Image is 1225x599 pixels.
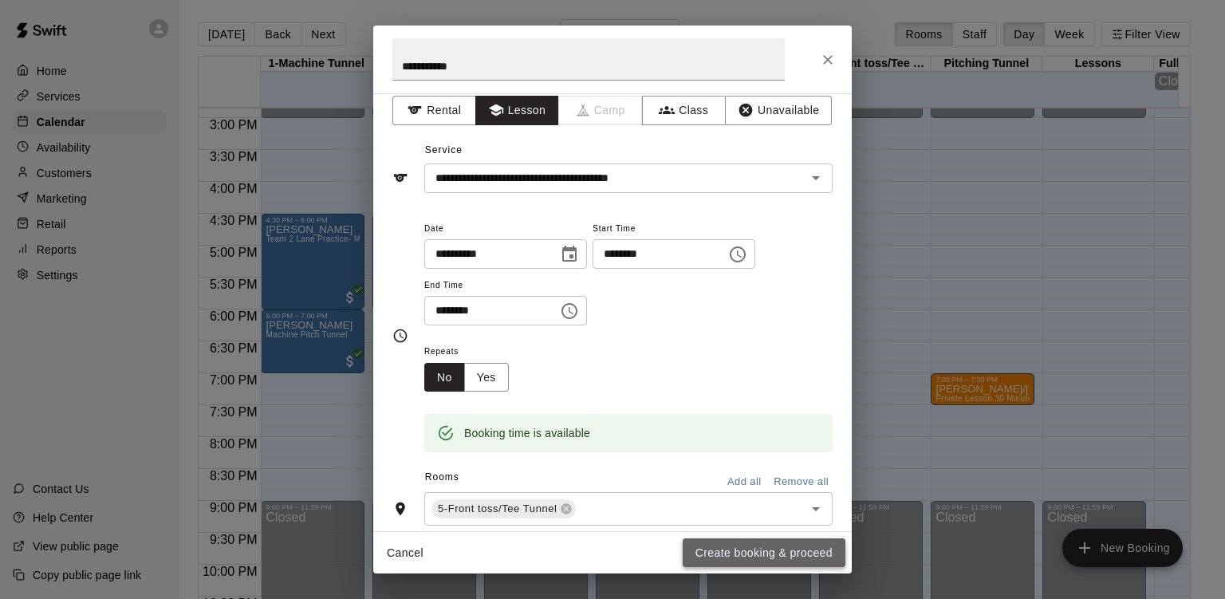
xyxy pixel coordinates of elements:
[593,219,755,240] span: Start Time
[725,96,832,125] button: Unavailable
[464,363,509,392] button: Yes
[642,96,726,125] button: Class
[722,238,754,270] button: Choose time, selected time is 8:00 PM
[553,238,585,270] button: Choose date, selected date is Aug 19, 2025
[424,219,587,240] span: Date
[813,45,842,74] button: Close
[425,144,463,156] span: Service
[805,498,827,520] button: Open
[559,96,643,125] span: Camps can only be created in the Services page
[424,275,587,297] span: End Time
[392,328,408,344] svg: Timing
[424,363,509,392] div: outlined button group
[553,295,585,327] button: Choose time, selected time is 9:00 PM
[431,501,563,517] span: 5-Front toss/Tee Tunnel
[424,363,465,392] button: No
[770,470,833,495] button: Remove all
[425,471,459,483] span: Rooms
[464,419,590,447] div: Booking time is available
[392,170,408,186] svg: Service
[719,470,770,495] button: Add all
[392,501,408,517] svg: Rooms
[431,499,576,518] div: 5-Front toss/Tee Tunnel
[475,96,559,125] button: Lesson
[424,341,522,363] span: Repeats
[683,538,845,568] button: Create booking & proceed
[392,96,476,125] button: Rental
[380,538,431,568] button: Cancel
[805,167,827,189] button: Open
